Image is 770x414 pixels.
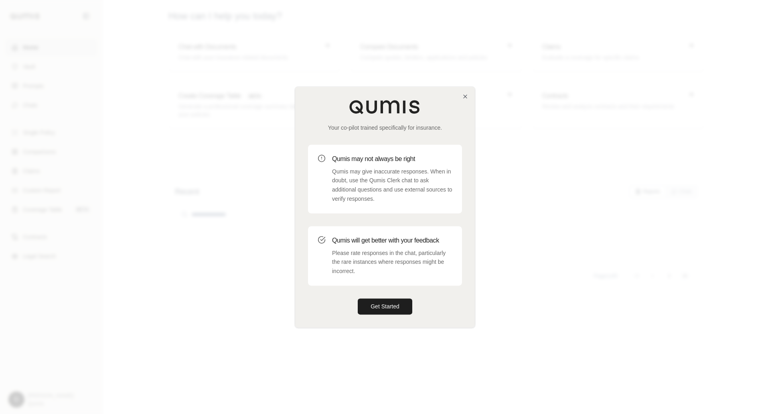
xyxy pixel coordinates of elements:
p: Your co-pilot trained specifically for insurance. [308,124,462,132]
h3: Qumis will get better with your feedback [332,236,452,245]
p: Qumis may give inaccurate responses. When in doubt, use the Qumis Clerk chat to ask additional qu... [332,167,452,204]
img: Qumis Logo [349,100,421,114]
button: Get Started [358,298,412,314]
p: Please rate responses in the chat, particularly the rare instances where responses might be incor... [332,249,452,276]
h3: Qumis may not always be right [332,154,452,164]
